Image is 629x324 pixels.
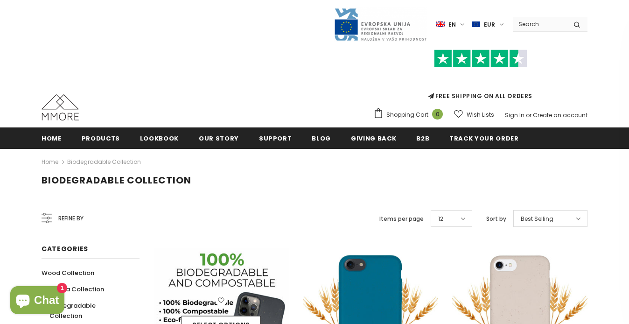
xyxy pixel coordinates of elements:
[42,265,94,281] a: Wood Collection
[199,127,239,148] a: Our Story
[42,156,58,168] a: Home
[82,134,120,143] span: Products
[373,108,447,122] a: Shopping Cart 0
[513,17,566,31] input: Search Site
[259,134,292,143] span: support
[42,94,79,120] img: MMORE Cases
[58,213,84,224] span: Refine by
[436,21,445,28] img: i-lang-1.png
[467,110,494,120] span: Wish Lists
[334,20,427,28] a: Javni Razpis
[199,134,239,143] span: Our Story
[67,158,141,166] a: Biodegradable Collection
[312,134,331,143] span: Blog
[82,127,120,148] a: Products
[486,214,506,224] label: Sort by
[526,111,531,119] span: or
[42,268,94,277] span: Wood Collection
[533,111,587,119] a: Create an account
[42,281,104,297] a: Organika Collection
[140,127,179,148] a: Lookbook
[484,20,495,29] span: EUR
[434,49,527,68] img: Trust Pilot Stars
[42,297,129,324] a: Biodegradable Collection
[379,214,424,224] label: Items per page
[351,127,396,148] a: Giving back
[42,127,62,148] a: Home
[373,67,587,92] iframe: Customer reviews powered by Trustpilot
[505,111,524,119] a: Sign In
[334,7,427,42] img: Javni Razpis
[438,214,443,224] span: 12
[449,127,518,148] a: Track your order
[521,214,553,224] span: Best Selling
[448,20,456,29] span: en
[49,301,96,320] span: Biodegradable Collection
[42,174,191,187] span: Biodegradable Collection
[7,286,67,317] inbox-online-store-chat: Shopify online store chat
[386,110,428,120] span: Shopping Cart
[140,134,179,143] span: Lookbook
[351,134,396,143] span: Giving back
[432,109,443,120] span: 0
[454,106,494,123] a: Wish Lists
[373,54,587,100] span: FREE SHIPPING ON ALL ORDERS
[259,127,292,148] a: support
[42,134,62,143] span: Home
[42,244,88,254] span: Categories
[416,134,429,143] span: B2B
[449,134,518,143] span: Track your order
[416,127,429,148] a: B2B
[312,127,331,148] a: Blog
[42,285,104,294] span: Organika Collection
